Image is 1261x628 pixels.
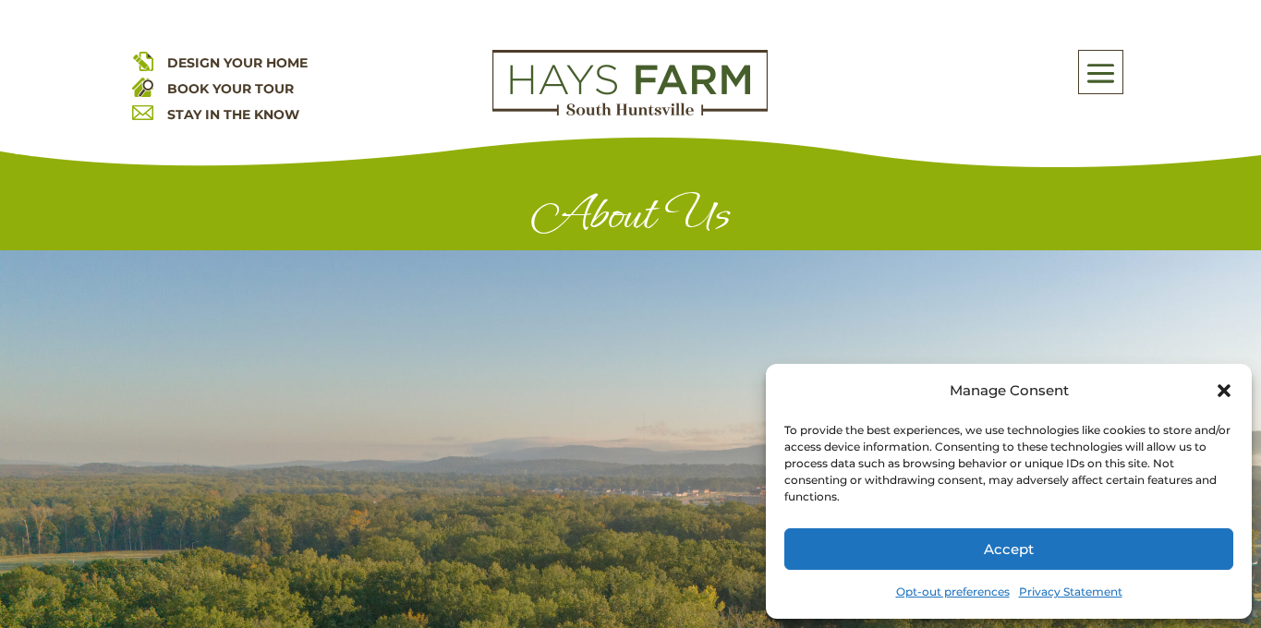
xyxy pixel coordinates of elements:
button: Accept [784,528,1233,570]
a: STAY IN THE KNOW [167,106,299,123]
div: To provide the best experiences, we use technologies like cookies to store and/or access device i... [784,422,1231,505]
div: Close dialog [1215,381,1233,400]
a: BOOK YOUR TOUR [167,80,294,97]
div: Manage Consent [950,378,1069,404]
img: Logo [492,50,768,116]
a: Privacy Statement [1019,579,1122,605]
h1: About Us [132,187,1130,250]
img: book your home tour [132,76,153,97]
a: Opt-out preferences [896,579,1010,605]
a: hays farm homes huntsville development [492,103,768,120]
